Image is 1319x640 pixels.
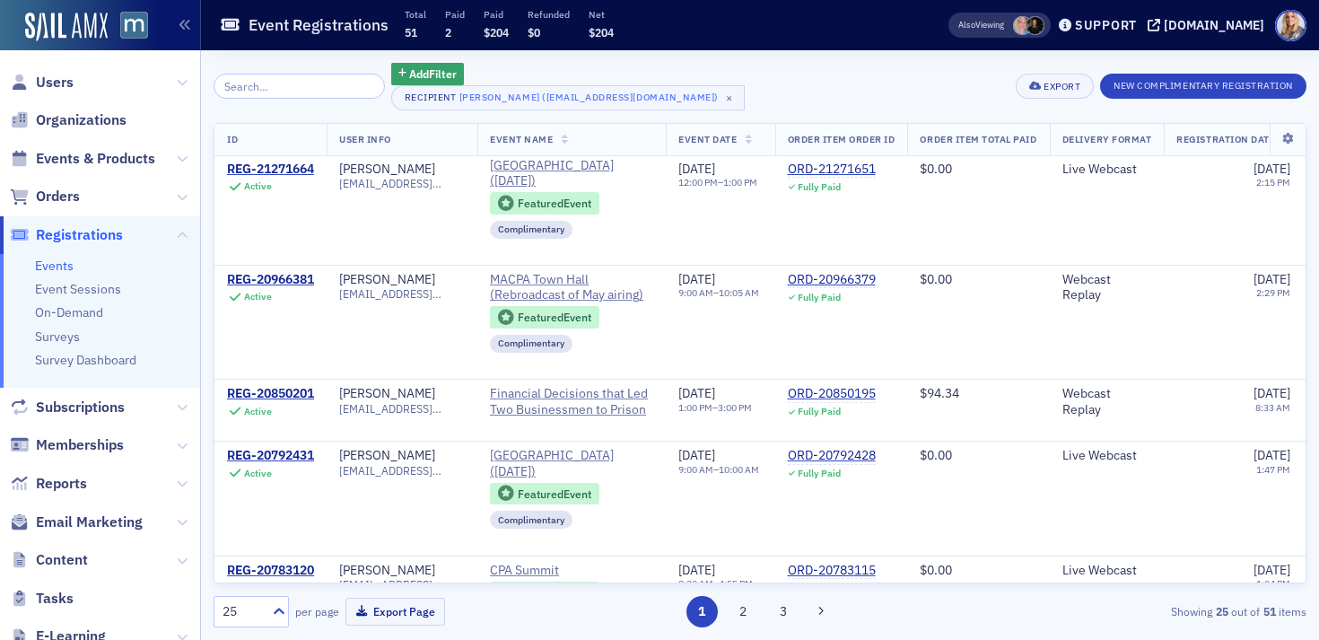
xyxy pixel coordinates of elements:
[920,447,952,463] span: $0.00
[678,161,715,177] span: [DATE]
[445,25,451,39] span: 2
[339,448,435,464] a: [PERSON_NAME]
[490,386,653,417] span: Financial Decisions that Led Two Businessmen to Prison
[589,25,614,39] span: $204
[339,272,435,288] div: [PERSON_NAME]
[920,271,952,287] span: $0.00
[788,563,876,579] div: ORD-20783115
[244,406,272,417] div: Active
[788,162,876,178] a: ORD-21271651
[1256,577,1290,590] time: 1:04 PM
[227,272,314,288] a: REG-20966381
[36,398,125,417] span: Subscriptions
[35,329,80,345] a: Surveys
[10,398,125,417] a: Subscriptions
[405,92,457,103] div: Recipient
[36,589,74,609] span: Tasks
[490,335,572,353] div: Complimentary
[249,14,389,36] h1: Event Registrations
[721,90,738,106] span: ×
[1253,161,1290,177] span: [DATE]
[339,162,435,178] a: [PERSON_NAME]
[339,287,465,301] span: [EMAIL_ADDRESS][DOMAIN_NAME]
[339,177,465,190] span: [EMAIL_ADDRESS][DOMAIN_NAME]
[391,85,745,110] button: Recipient[PERSON_NAME] ([EMAIL_ADDRESS][DOMAIN_NAME])×
[788,386,876,402] a: ORD-20850195
[1253,562,1290,578] span: [DATE]
[1256,463,1290,476] time: 1:47 PM
[10,435,124,455] a: Memberships
[36,474,87,494] span: Reports
[1253,271,1290,287] span: [DATE]
[339,133,391,145] span: User Info
[244,468,272,479] div: Active
[36,435,124,455] span: Memberships
[10,513,143,532] a: Email Marketing
[339,563,435,579] a: [PERSON_NAME]
[1148,19,1271,31] button: [DOMAIN_NAME]
[518,489,591,499] div: Featured Event
[36,550,88,570] span: Content
[490,133,553,145] span: Event Name
[958,19,975,31] div: Also
[490,306,599,329] div: Featured Event
[490,448,653,479] a: [GEOGRAPHIC_DATA] ([DATE])
[1062,272,1152,303] div: Webcast Replay
[295,603,339,619] label: per page
[920,562,952,578] span: $0.00
[490,221,572,239] div: Complimentary
[719,463,759,476] time: 10:00 AM
[490,158,653,189] a: [GEOGRAPHIC_DATA] ([DATE])
[36,73,74,92] span: Users
[788,448,876,464] div: ORD-20792428
[339,402,465,416] span: [EMAIL_ADDRESS][DOMAIN_NAME]
[920,161,952,177] span: $0.00
[1044,82,1080,92] div: Export
[484,8,509,21] p: Paid
[227,386,314,402] a: REG-20850201
[227,162,314,178] a: REG-21271664
[36,149,155,169] span: Events & Products
[10,474,87,494] a: Reports
[339,578,465,592] span: [EMAIL_ADDRESS][DOMAIN_NAME]
[1212,603,1231,619] strong: 25
[10,73,74,92] a: Users
[490,563,653,579] span: CPA Summit
[589,8,614,21] p: Net
[36,225,123,245] span: Registrations
[490,158,653,189] span: MACPA Town Hall (September 2025)
[490,448,653,479] span: MACPA Town Hall (February 2025)
[1062,133,1152,145] span: Delivery Format
[1100,76,1306,92] a: New Complimentary Registration
[723,176,757,188] time: 1:00 PM
[339,464,465,478] span: [EMAIL_ADDRESS][DOMAIN_NAME]
[788,272,876,288] a: ORD-20966379
[244,180,272,192] div: Active
[10,149,155,169] a: Events & Products
[244,291,272,302] div: Active
[678,176,718,188] time: 12:00 PM
[678,177,757,188] div: –
[10,187,80,206] a: Orders
[405,25,417,39] span: 51
[798,181,841,193] div: Fully Paid
[518,312,591,322] div: Featured Event
[36,187,80,206] span: Orders
[36,513,143,532] span: Email Marketing
[25,13,108,41] img: SailAMX
[1260,603,1279,619] strong: 51
[10,550,88,570] a: Content
[1062,448,1152,464] div: Live Webcast
[686,596,718,627] button: 1
[244,582,272,593] div: Active
[490,483,599,505] div: Featured Event
[678,385,715,401] span: [DATE]
[678,578,753,590] div: –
